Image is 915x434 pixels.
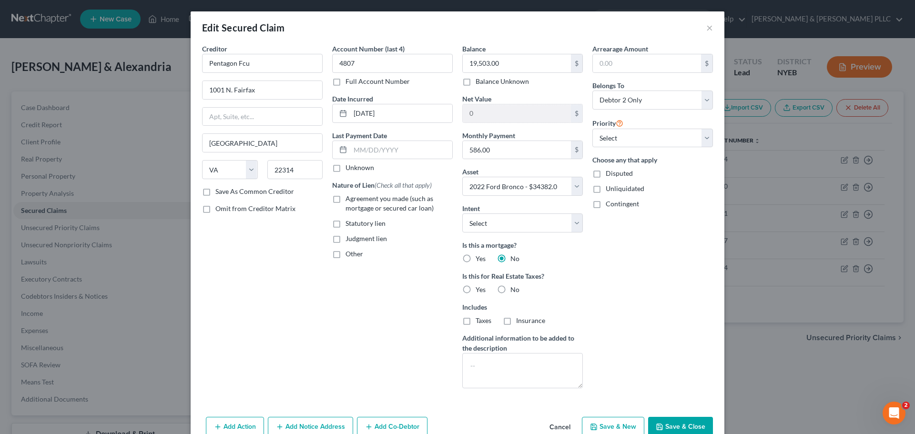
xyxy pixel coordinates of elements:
[476,254,486,262] span: Yes
[350,141,452,159] input: MM/DD/YYYY
[462,333,583,353] label: Additional information to be added to the description
[267,160,323,179] input: Enter zip...
[883,402,905,424] iframe: Intercom live chat
[510,285,519,293] span: No
[476,77,529,86] label: Balance Unknown
[462,302,583,312] label: Includes
[346,163,374,172] label: Unknown
[202,45,227,53] span: Creditor
[606,169,633,177] span: Disputed
[463,104,571,122] input: 0.00
[462,44,486,54] label: Balance
[346,194,434,212] span: Agreement you made (such as mortgage or secured car loan)
[462,131,515,141] label: Monthly Payment
[571,104,582,122] div: $
[462,240,583,250] label: Is this a mortgage?
[332,180,432,190] label: Nature of Lien
[462,271,583,281] label: Is this for Real Estate Taxes?
[332,44,405,54] label: Account Number (last 4)
[203,81,322,99] input: Enter address...
[592,117,623,129] label: Priority
[346,250,363,258] span: Other
[463,141,571,159] input: 0.00
[203,108,322,126] input: Apt, Suite, etc...
[476,316,491,324] span: Taxes
[203,134,322,152] input: Enter city...
[462,168,478,176] span: Asset
[375,181,432,189] span: (Check all that apply)
[606,200,639,208] span: Contingent
[902,402,910,409] span: 2
[571,141,582,159] div: $
[332,54,453,73] input: XXXX
[332,131,387,141] label: Last Payment Date
[332,94,373,104] label: Date Incurred
[476,285,486,293] span: Yes
[462,203,480,213] label: Intent
[516,316,545,324] span: Insurance
[706,22,713,33] button: ×
[592,81,624,90] span: Belongs To
[592,155,713,165] label: Choose any that apply
[215,187,294,196] label: Save As Common Creditor
[346,219,386,227] span: Statutory lien
[346,234,387,242] span: Judgment lien
[592,44,648,54] label: Arrearage Amount
[571,54,582,72] div: $
[606,184,644,192] span: Unliquidated
[462,94,491,104] label: Net Value
[593,54,701,72] input: 0.00
[202,54,323,73] input: Search creditor by name...
[350,104,452,122] input: MM/DD/YYYY
[346,77,410,86] label: Full Account Number
[510,254,519,262] span: No
[202,21,285,34] div: Edit Secured Claim
[463,54,571,72] input: 0.00
[215,204,295,212] span: Omit from Creditor Matrix
[701,54,712,72] div: $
